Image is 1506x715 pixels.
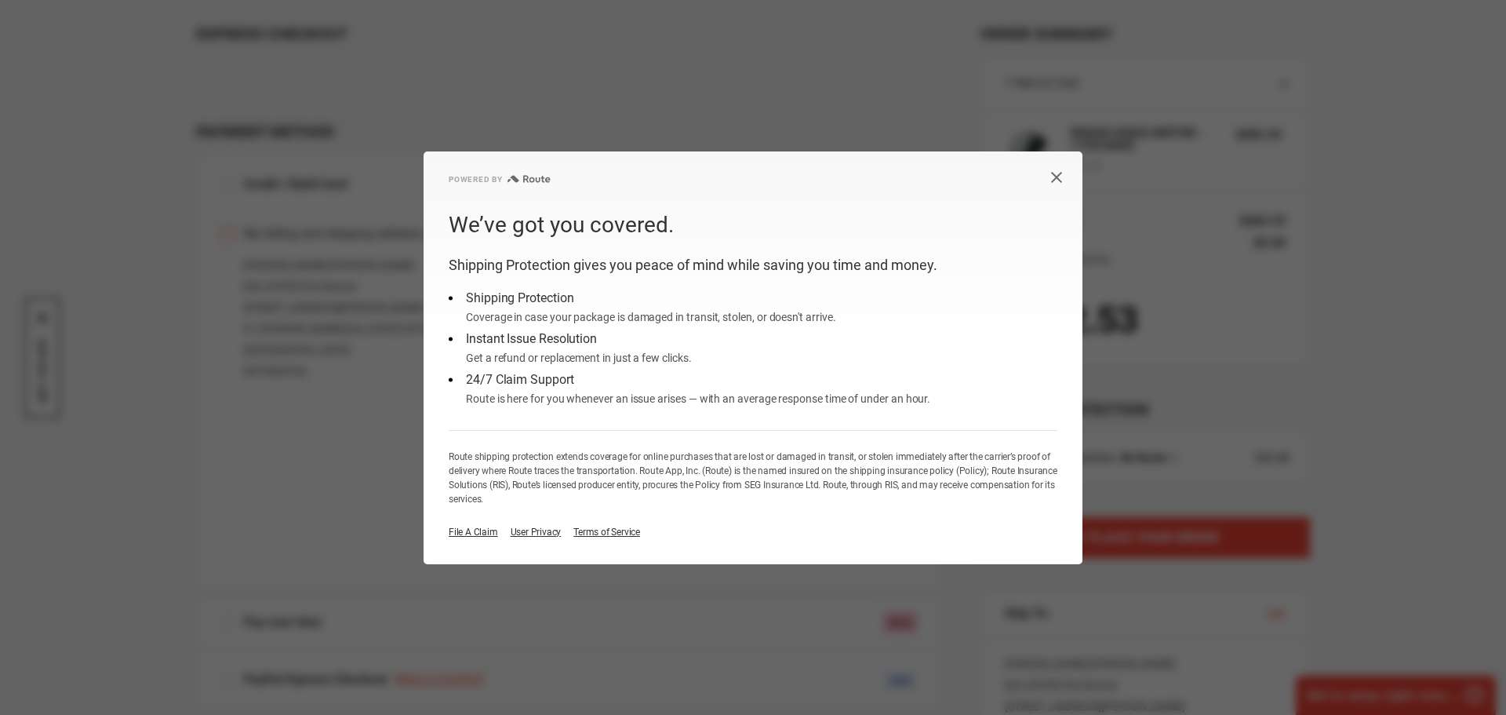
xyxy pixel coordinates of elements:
[180,20,199,39] button: Open LiveChat chat widget
[503,175,519,184] div: Route Logo
[573,525,640,539] a: Terms of Service
[466,389,930,408] div: Route is here for you whenever an issue arises — with an average response time of under an hour.
[424,151,1082,564] div: describing dialogue box
[449,209,1057,242] div: We’ve got you covered.
[466,348,692,367] div: Get a refund or replacement in just a few clicks.
[424,175,551,184] div: Powered by Route
[1050,171,1082,184] div: Close dialog button
[466,289,835,308] div: Shipping Protection
[449,450,1057,506] div: Route shipping protection extends coverage for online purchases that are lost or damaged in trans...
[466,330,692,348] div: Instant Issue Resolution
[22,24,177,36] p: We're away right now. Please check back later!
[511,525,562,539] a: User Privacy
[466,370,930,389] div: 24/7 Claim Support
[449,175,503,184] div: POWERED BY
[449,525,498,539] a: File A Claim
[466,308,835,326] div: Coverage in case your package is damaged in transit, stolen, or doesn't arrive.
[449,254,1057,276] div: Shipping Protection gives you peace of mind while saving you time and money.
